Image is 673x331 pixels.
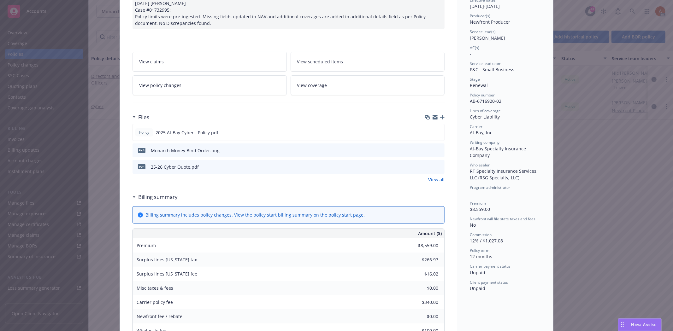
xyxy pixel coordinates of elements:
[470,77,480,82] span: Stage
[470,82,488,88] span: Renewal
[470,190,471,196] span: -
[470,222,476,228] span: No
[291,75,445,95] a: View coverage
[156,129,218,136] span: 2025 At Bay Cyber - Policy.pdf
[428,176,445,183] a: View all
[133,52,287,72] a: View claims
[138,148,145,153] span: png
[297,82,327,89] span: View coverage
[618,318,662,331] button: Nova Assist
[401,269,442,279] input: 0.00
[470,232,492,237] span: Commission
[401,241,442,250] input: 0.00
[137,257,197,263] span: Surplus lines [US_STATE] tax
[470,200,486,206] span: Premium
[470,285,485,291] span: Unpaid
[145,212,365,218] div: Billing summary includes policy changes. View the policy start billing summary on the .
[138,164,145,169] span: pdf
[151,147,220,154] div: Monarch Money Bind Order.png
[470,238,503,244] span: 12% / $1,027.08
[139,82,181,89] span: View policy changes
[470,140,499,145] span: Writing company
[631,322,656,327] span: Nova Assist
[137,299,173,305] span: Carrier policy fee
[470,19,510,25] span: Newfront Producer
[401,298,442,307] input: 0.00
[401,283,442,293] input: 0.00
[470,130,493,136] span: At-Bay, Inc.
[470,264,511,269] span: Carrier payment status
[436,147,442,154] button: preview file
[133,75,287,95] a: View policy changes
[137,313,182,319] span: Newfront fee / rebate
[470,216,535,222] span: Newfront will file state taxes and fees
[138,130,151,135] span: Policy
[401,312,442,321] input: 0.00
[470,124,482,129] span: Carrier
[470,35,505,41] span: [PERSON_NAME]
[137,271,197,277] span: Surplus lines [US_STATE] fee
[133,193,178,201] div: Billing summary
[470,45,479,50] span: AC(s)
[470,168,539,181] span: RT Specialty Insurance Services, LLC (RSG Specialty, LLC)
[470,29,496,34] span: Service lead(s)
[470,108,501,113] span: Lines of coverage
[426,147,431,154] button: download file
[470,114,500,120] span: Cyber Liability
[133,113,149,121] div: Files
[470,270,485,276] span: Unpaid
[470,280,508,285] span: Client payment status
[426,129,431,136] button: download file
[137,242,156,248] span: Premium
[618,319,626,331] div: Drag to move
[470,185,510,190] span: Program administrator
[436,129,442,136] button: preview file
[139,58,164,65] span: View claims
[436,164,442,170] button: preview file
[151,164,199,170] div: 25-26 Cyber Quote.pdf
[138,193,178,201] h3: Billing summary
[291,52,445,72] a: View scheduled items
[137,285,173,291] span: Misc taxes & fees
[470,13,490,19] span: Producer(s)
[138,113,149,121] h3: Files
[328,212,363,218] a: policy start page
[470,248,489,253] span: Policy term
[470,146,527,158] span: At-Bay Specialty Insurance Company
[470,67,514,73] span: P&C - Small Business
[470,61,501,66] span: Service lead team
[470,206,490,212] span: $8,559.00
[418,230,442,237] span: Amount ($)
[470,98,501,104] span: AB-6716920-02
[426,164,431,170] button: download file
[297,58,343,65] span: View scheduled items
[401,255,442,264] input: 0.00
[470,92,495,98] span: Policy number
[470,162,490,168] span: Wholesaler
[470,51,471,57] span: -
[470,253,492,259] span: 12 months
